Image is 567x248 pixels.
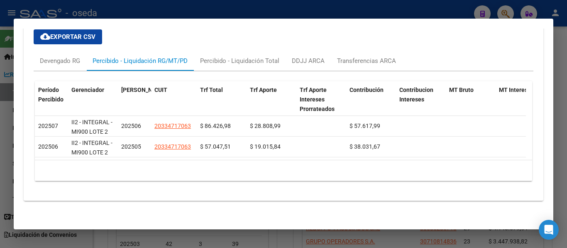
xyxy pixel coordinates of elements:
[250,123,281,129] span: $ 28.808,99
[250,143,281,150] span: $ 19.015,84
[151,81,197,118] datatable-header-cell: CUIT
[40,56,80,65] div: Devengado RG
[292,56,325,65] div: DDJJ ARCA
[121,123,141,129] span: 202506
[499,87,534,93] span: MT Intereses
[154,143,191,150] span: 20334717063
[68,81,118,118] datatable-header-cell: Gerenciador
[38,123,58,129] span: 202507
[71,119,112,135] span: II2 - INTEGRAL - MI900 LOTE 2
[40,33,95,41] span: Exportar CSV
[449,87,474,93] span: MT Bruto
[496,81,545,118] datatable-header-cell: MT Intereses
[35,81,68,118] datatable-header-cell: Período Percibido
[296,81,346,118] datatable-header-cell: Trf Aporte Intereses Prorrateados
[40,31,50,41] mat-icon: cloud_download
[250,87,277,93] span: Trf Aporte
[38,143,58,150] span: 202506
[300,87,335,112] span: Trf Aporte Intereses Prorrateados
[539,220,559,240] div: Open Intercom Messenger
[337,56,396,65] div: Transferencias ARCA
[93,56,188,65] div: Percibido - Liquidación RG/MT/PD
[349,143,380,150] span: $ 38.031,67
[200,123,231,129] span: $ 86.426,98
[154,123,191,129] span: 20334717063
[200,143,231,150] span: $ 57.047,51
[396,81,446,118] datatable-header-cell: Contribucion Intereses
[349,123,380,129] span: $ 57.617,99
[118,81,151,118] datatable-header-cell: Período Devengado
[121,143,141,150] span: 202505
[200,56,279,65] div: Percibido - Liquidación Total
[446,81,496,118] datatable-header-cell: MT Bruto
[197,81,247,118] datatable-header-cell: Trf Total
[24,10,543,201] div: Aportes y Contribuciones del Afiliado: 20354237645
[71,140,112,156] span: II2 - INTEGRAL - MI900 LOTE 2
[38,87,64,103] span: Período Percibido
[399,87,433,103] span: Contribucion Intereses
[71,87,104,93] span: Gerenciador
[200,87,223,93] span: Trf Total
[154,87,167,93] span: CUIT
[247,81,296,118] datatable-header-cell: Trf Aporte
[349,87,384,93] span: Contribución
[34,29,102,44] button: Exportar CSV
[121,87,166,93] span: [PERSON_NAME]
[346,81,396,118] datatable-header-cell: Contribución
